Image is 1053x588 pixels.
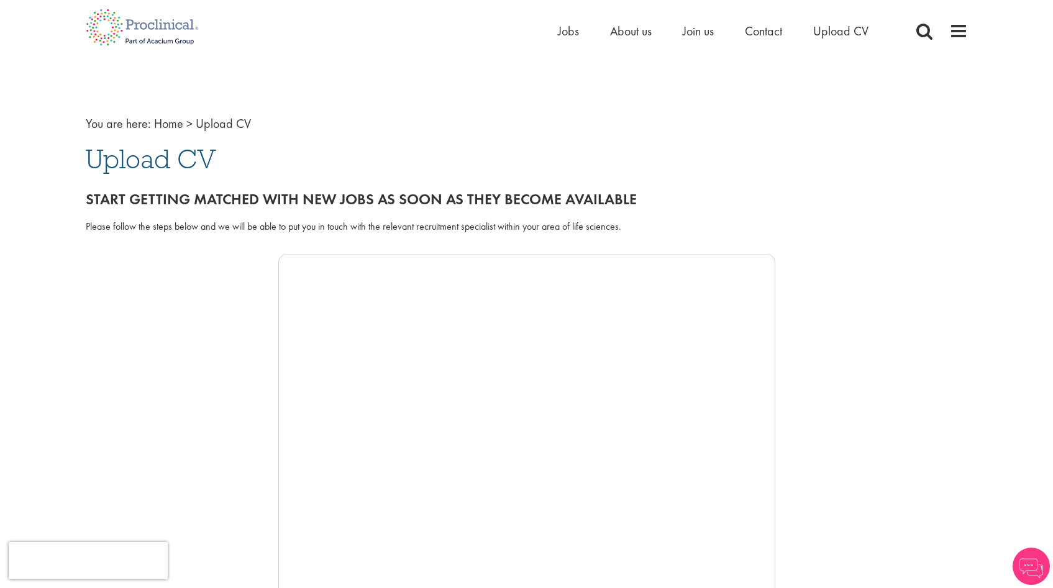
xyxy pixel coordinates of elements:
a: About us [610,23,652,39]
a: Upload CV [813,23,868,39]
span: > [186,115,193,132]
h2: Start getting matched with new jobs as soon as they become available [86,191,968,207]
span: Upload CV [196,115,251,132]
span: You are here: [86,115,151,132]
a: Contact [745,23,782,39]
img: Chatbot [1013,548,1050,585]
span: Upload CV [86,142,216,176]
a: breadcrumb link [154,115,183,132]
iframe: reCAPTCHA [9,542,168,579]
a: Jobs [558,23,579,39]
div: Please follow the steps below and we will be able to put you in touch with the relevant recruitme... [86,220,968,234]
a: Join us [683,23,714,39]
